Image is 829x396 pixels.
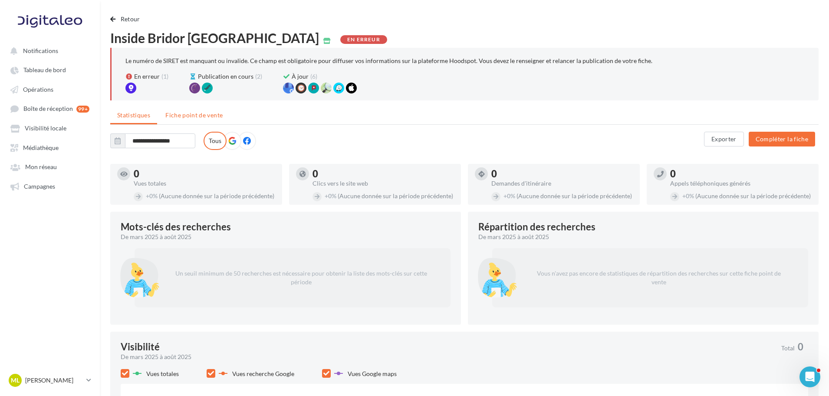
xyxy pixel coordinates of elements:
div: De mars 2025 à août 2025 [478,233,801,241]
div: Demandes d'itinéraire [491,180,633,186]
span: ML [11,376,20,385]
p: Un seuil minimum de 50 recherches est nécessaire pour obtenir la liste des mots-clés sur cette pé... [166,262,437,293]
span: 0% [682,192,694,200]
span: En erreur [134,72,160,81]
span: + [325,192,328,200]
div: Clics vers le site web [313,180,454,186]
span: (Aucune donnée sur la période précédente) [695,192,811,200]
span: Total [781,345,795,351]
span: Tableau de bord [23,67,66,74]
div: 0 [313,169,454,179]
span: (Aucune donnée sur la période précédente) [338,192,453,200]
span: Boîte de réception [23,105,73,113]
div: De mars 2025 à août 2025 [121,233,444,241]
iframe: Intercom live chat [799,366,820,387]
span: Visibilité locale [25,125,66,132]
p: [PERSON_NAME] [25,376,83,385]
span: 0% [325,192,336,200]
span: Mon réseau [25,163,57,171]
div: Visibilité [121,342,160,352]
span: Vues recherche Google [232,370,294,377]
span: (6) [310,72,317,81]
span: Vues totales [146,370,179,377]
span: (Aucune donnée sur la période précédente) [159,192,274,200]
a: Campagnes [5,178,95,194]
a: ML [PERSON_NAME] [7,372,93,389]
span: Retour [121,15,140,23]
div: De mars 2025 à août 2025 [121,353,774,361]
button: Notifications [5,43,91,58]
span: (1) [161,72,168,81]
div: 0 [670,169,812,179]
div: Répartition des recherches [478,222,595,232]
p: Vous n'avez pas encore de statistiques de répartition des recherches sur cette fiche point de vente [523,262,794,293]
span: Notifications [23,47,58,54]
div: Vues totales [134,180,275,186]
label: Tous [204,132,227,150]
a: Visibilité locale [5,120,95,136]
p: Le numéro de SIRET est manquant ou invalide. Ce champ est obligatoire pour diffuser vos informati... [125,57,652,64]
span: 0 [798,342,803,352]
span: Vues Google maps [348,370,397,377]
span: Médiathèque [23,144,59,151]
span: Campagnes [24,183,55,190]
span: + [682,192,686,200]
span: + [503,192,507,200]
div: 99+ [76,106,89,113]
span: (Aucune donnée sur la période précédente) [516,192,632,200]
button: Compléter la fiche [749,132,815,146]
div: En erreur [340,35,387,44]
a: Boîte de réception 99+ [5,100,95,116]
span: Fiche point de vente [165,111,223,119]
button: Exporter [704,132,744,146]
a: Tableau de bord [5,62,95,77]
div: Appels téléphoniques générés [670,180,812,186]
div: 0 [491,169,633,179]
a: Compléter la fiche [745,135,819,142]
span: Mots-clés des recherches [121,222,231,232]
span: (2) [255,72,262,81]
a: Opérations [5,81,95,97]
span: + [146,192,149,200]
span: 0% [503,192,515,200]
div: 0 [134,169,275,179]
button: Retour [110,14,144,24]
span: À jour [292,72,309,81]
a: Médiathèque [5,140,95,155]
span: 0% [146,192,158,200]
span: Opérations [23,86,53,93]
span: Inside Bridor [GEOGRAPHIC_DATA] [110,31,319,44]
a: Mon réseau [5,159,95,174]
span: Publication en cours [198,72,253,81]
